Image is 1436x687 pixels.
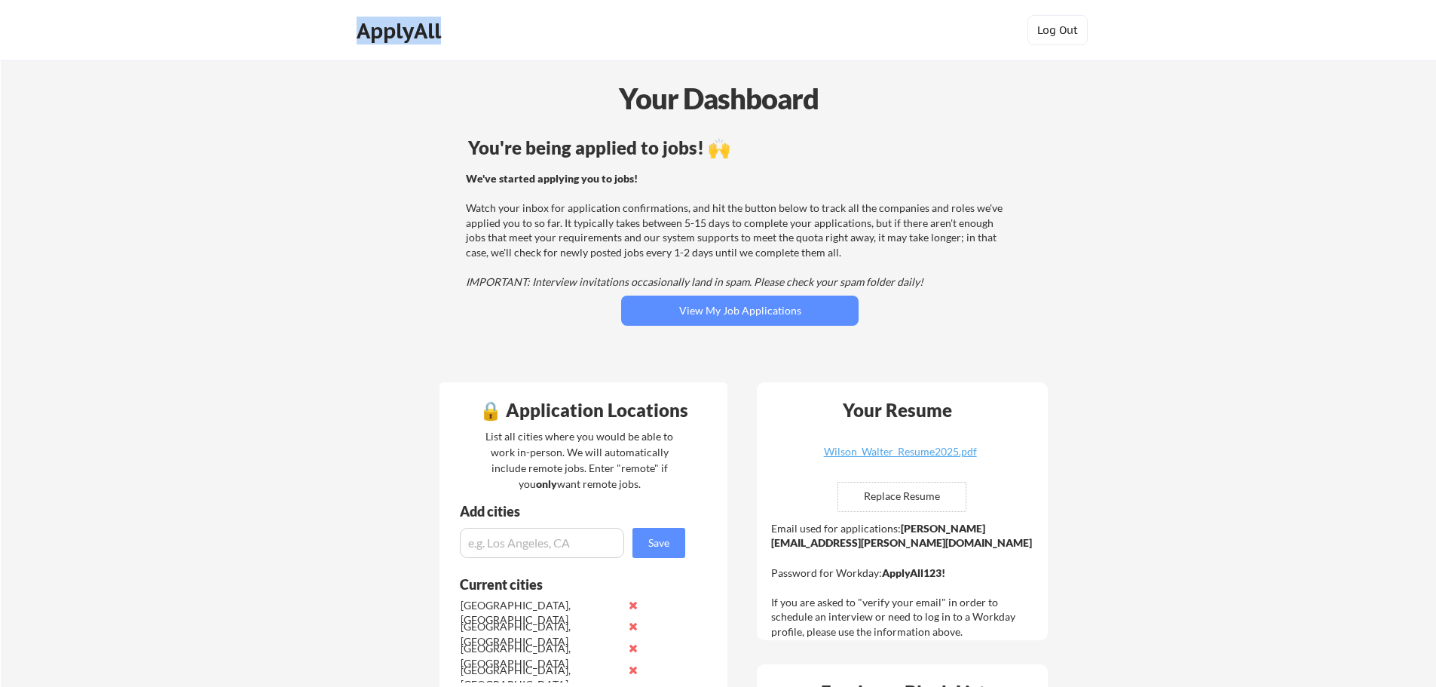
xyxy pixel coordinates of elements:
div: [GEOGRAPHIC_DATA], [GEOGRAPHIC_DATA] [461,598,620,627]
button: Save [632,528,685,558]
div: Your Resume [822,401,972,419]
div: [GEOGRAPHIC_DATA], [GEOGRAPHIC_DATA] [461,619,620,649]
div: Email used for applications: Password for Workday: If you are asked to "verify your email" in ord... [771,521,1037,639]
em: IMPORTANT: Interview invitations occasionally land in spam. Please check your spam folder daily! [466,275,923,288]
div: Add cities [460,505,689,518]
div: Watch your inbox for application confirmations, and hit the button below to track all the compani... [466,171,1009,290]
strong: ApplyAll123! [882,566,945,579]
div: Your Dashboard [2,77,1436,120]
strong: We've started applying you to jobs! [466,172,638,185]
strong: only [536,477,557,490]
div: Wilson_Walter_Resume2025.pdf [810,446,990,457]
div: [GEOGRAPHIC_DATA], [GEOGRAPHIC_DATA] [461,641,620,670]
strong: [PERSON_NAME][EMAIL_ADDRESS][PERSON_NAME][DOMAIN_NAME] [771,522,1032,550]
div: Current cities [460,578,669,591]
button: Log Out [1027,15,1088,45]
div: List all cities where you would be able to work in-person. We will automatically include remote j... [476,428,683,492]
button: View My Job Applications [621,296,859,326]
div: 🔒 Application Locations [443,401,724,419]
div: ApplyAll [357,18,445,44]
a: Wilson_Walter_Resume2025.pdf [810,446,990,470]
div: You're being applied to jobs! 🙌 [468,139,1012,157]
input: e.g. Los Angeles, CA [460,528,624,558]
